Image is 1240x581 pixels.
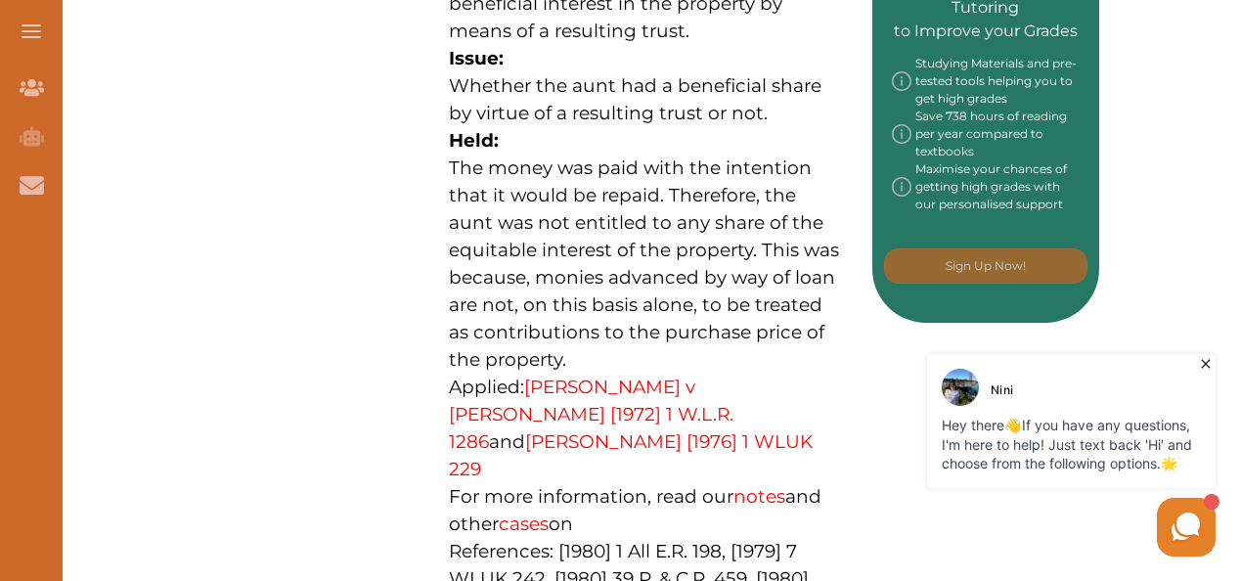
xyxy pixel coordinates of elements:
img: info-img [892,108,911,160]
span: Applied: and [449,376,813,480]
button: [object Object] [884,248,1087,284]
p: Sign Up Now! [946,257,1026,275]
div: Save 738 hours of reading per year compared to textbooks [892,108,1081,160]
div: Studying Materials and pre-tested tools helping you to get high grades [892,55,1081,108]
div: Maximise your chances of getting high grades with our personalised support [892,160,1081,213]
a: [PERSON_NAME] v [PERSON_NAME] [1972] 1 W.L.R. 1286 [449,376,733,453]
span: Issue: [449,47,504,69]
a: [PERSON_NAME] [1976] 1 WLUK 229 [449,430,813,480]
span: Held: [449,129,499,152]
a: notes [733,485,785,508]
img: info-img [892,160,911,213]
img: info-img [892,55,911,108]
span: For more information, read our and other on [449,485,821,535]
span: Whether the aunt had a beneficial share by virtue of a resulting trust or not. [449,74,821,124]
span: The money was paid with the intention that it would be repaid. Therefore, the aunt was not entitl... [449,156,839,371]
a: cases [499,513,549,535]
iframe: HelpCrunch [771,349,1220,561]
